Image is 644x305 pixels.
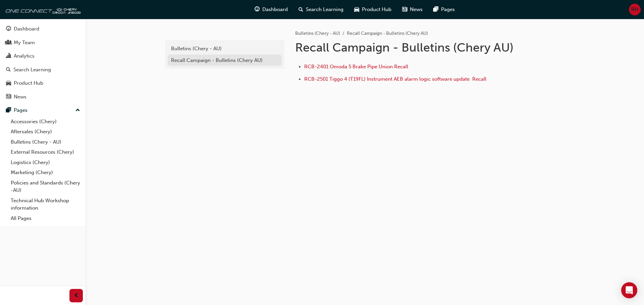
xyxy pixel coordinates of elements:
a: Logistics (Chery) [8,157,83,168]
a: Bulletins (Chery - AU) [295,30,340,36]
a: Technical Hub Workshop information [8,196,83,213]
span: pages-icon [6,107,11,113]
div: Recall Campaign - Bulletins (Chery AU) [171,57,278,64]
a: All Pages [8,213,83,224]
div: Pages [14,106,28,114]
a: Accessories (Chery) [8,117,83,127]
div: Analytics [14,52,35,60]
span: people-icon [6,40,11,46]
span: up-icon [75,106,80,115]
a: Product Hub [3,77,83,89]
button: DashboardMy TeamAnalyticsSearch LearningProduct HubNews [3,21,83,104]
img: oneconnect [3,3,80,16]
span: guage-icon [6,26,11,32]
span: Dashboard [262,6,288,13]
a: Policies and Standards (Chery -AU) [8,178,83,196]
div: News [14,93,26,101]
span: search-icon [6,67,11,73]
a: RCB-2401 Omoda 5 Brake Pipe Union Recall [304,64,408,70]
a: My Team [3,36,83,49]
span: prev-icon [74,292,79,300]
span: news-icon [402,5,407,14]
button: RH [629,4,641,15]
a: Aftersales (Chery) [8,127,83,137]
a: External Resources (Chery) [8,147,83,157]
div: Open Intercom Messenger [621,282,637,298]
a: Bulletins (Chery - AU) [8,137,83,147]
div: Product Hub [14,79,43,87]
a: car-iconProduct Hub [349,3,397,16]
span: RH [631,6,638,13]
span: guage-icon [255,5,260,14]
a: Analytics [3,50,83,62]
span: search-icon [299,5,303,14]
span: Pages [441,6,455,13]
div: Bulletins (Chery - AU) [171,45,278,53]
span: News [410,6,423,13]
a: News [3,91,83,103]
button: Pages [3,104,83,117]
a: search-iconSearch Learning [293,3,349,16]
a: pages-iconPages [428,3,460,16]
span: car-icon [354,5,359,14]
a: RCB-2501 Tiggo 4 (T19FL) Instrument AEB alarm logic software update Recall [304,76,486,82]
span: pages-icon [433,5,438,14]
a: Recall Campaign - Bulletins (Chery AU) [168,55,282,66]
a: Marketing (Chery) [8,167,83,178]
span: RCB-2501 Tiggo 4 (T19FL) Instrument AEB alarm logic software update ﻿ Recall [304,76,486,82]
div: Search Learning [13,66,51,74]
span: chart-icon [6,53,11,59]
a: guage-iconDashboard [249,3,293,16]
span: Product Hub [362,6,391,13]
h1: Recall Campaign - Bulletins (Chery AU) [295,40,515,55]
div: My Team [14,39,35,47]
a: Dashboard [3,23,83,35]
li: Recall Campaign - Bulletins (Chery AU) [347,30,428,37]
a: Search Learning [3,64,83,76]
span: car-icon [6,80,11,86]
span: news-icon [6,94,11,100]
span: Search Learning [306,6,343,13]
a: news-iconNews [397,3,428,16]
div: Dashboard [14,25,39,33]
a: Bulletins (Chery - AU) [168,43,282,55]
